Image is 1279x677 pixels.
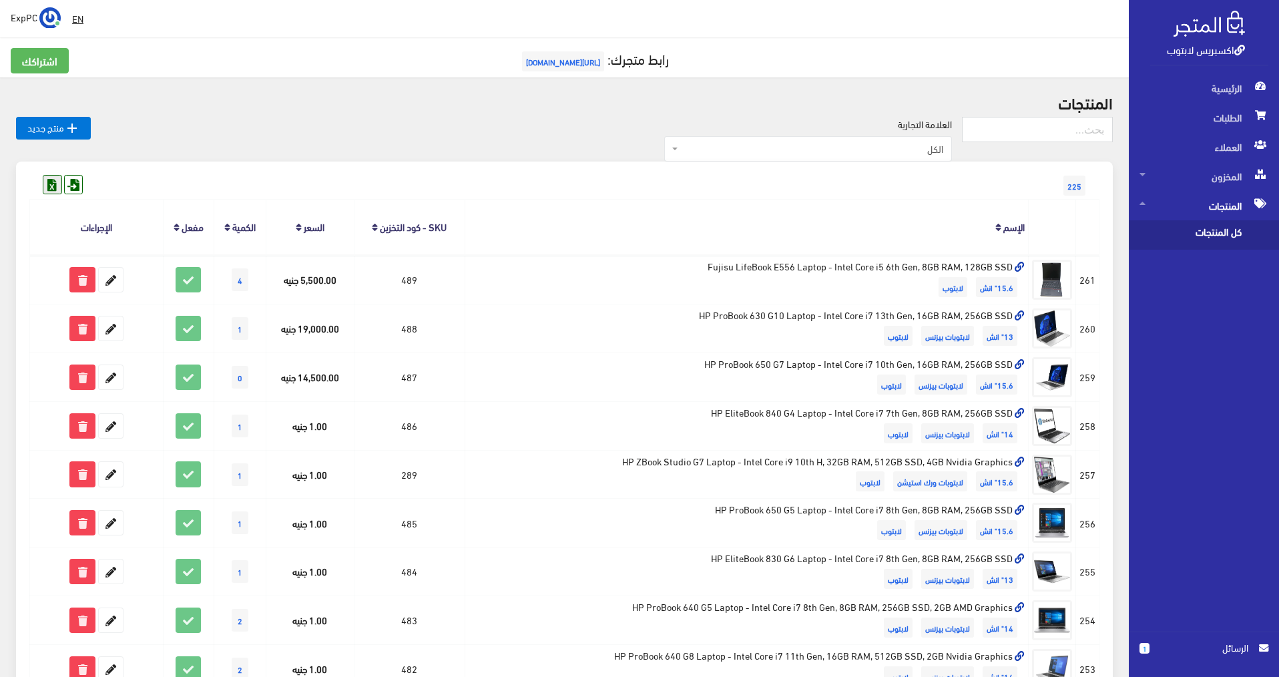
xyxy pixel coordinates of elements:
[1129,162,1279,191] a: المخزون
[939,277,967,297] span: لابتوب
[465,547,1028,596] td: HP EliteBook 830 G6 Laptop - Intel Core i7 8th Gen, 8GB RAM, 256GB SSD
[266,450,354,499] td: 1.00 جنيه
[39,7,61,29] img: ...
[962,117,1113,142] input: بحث...
[266,304,354,353] td: 19,000.00 جنيه
[16,117,91,140] a: منتج جديد
[232,366,248,389] span: 0
[354,596,465,645] td: 483
[354,499,465,547] td: 485
[983,569,1017,589] span: 13" انش
[266,596,354,645] td: 1.00 جنيه
[1076,499,1099,547] td: 256
[921,569,974,589] span: لابتوبات بيزنس
[1139,132,1268,162] span: العملاء
[266,401,354,450] td: 1.00 جنيه
[465,304,1028,353] td: HP ProBook 630 G10 Laptop - Intel Core i7 13th Gen, 16GB RAM, 256GB SSD
[1032,357,1072,397] img: hp-probook-650-g7-laptop-intel-core-i7-10th-gen-16gb-ram-256gb-ssd.jpg
[1076,353,1099,401] td: 259
[877,520,906,540] span: لابتوب
[976,520,1017,540] span: 15.6" انش
[1174,11,1245,37] img: .
[11,9,37,25] span: ExpPC
[232,511,248,534] span: 1
[1032,455,1072,495] img: hp-zbook-studio-g7-laptop-intel-core-i9-10th-h-32gb-ram-512gb-ssd-4gb-nvidia-graphics.jpg
[232,609,248,632] span: 2
[354,255,465,304] td: 489
[1139,640,1268,669] a: 1 الرسائل
[16,93,1113,111] h2: المنتجات
[72,10,83,27] u: EN
[1003,217,1025,236] a: الإسم
[232,415,248,437] span: 1
[11,7,61,28] a: ... ExpPC
[232,317,248,340] span: 1
[921,326,974,346] span: لابتوبات بيزنس
[898,117,952,132] label: العلامة التجارية
[1063,176,1085,196] span: 225
[1139,220,1241,250] span: كل المنتجات
[232,463,248,486] span: 1
[1032,406,1072,446] img: hp-elitebook-840-g4-laptop-intel-core-i7-7th-gen-8gb-ram-256gb-ssd.jpg
[354,304,465,353] td: 488
[877,375,906,395] span: لابتوب
[1129,132,1279,162] a: العملاء
[893,471,967,491] span: لابتوبات ورك استيشن
[664,136,952,162] span: الكل
[884,423,913,443] span: لابتوب
[465,401,1028,450] td: HP EliteBook 840 G4 Laptop - Intel Core i7 7th Gen, 8GB RAM, 256GB SSD
[1129,103,1279,132] a: الطلبات
[1139,191,1268,220] span: المنتجات
[266,547,354,596] td: 1.00 جنيه
[266,499,354,547] td: 1.00 جنيه
[1076,450,1099,499] td: 257
[266,353,354,401] td: 14,500.00 جنيه
[884,326,913,346] span: لابتوب
[232,560,248,583] span: 1
[1139,73,1268,103] span: الرئيسية
[465,450,1028,499] td: HP ZBook Studio G7 Laptop - Intel Core i9 10th H, 32GB RAM, 512GB SSD, 4GB Nvidia Graphics
[30,200,164,255] th: الإجراءات
[64,120,80,136] i: 
[354,401,465,450] td: 486
[983,423,1017,443] span: 14" انش
[1076,401,1099,450] td: 258
[983,618,1017,638] span: 14" انش
[354,450,465,499] td: 289
[519,46,669,71] a: رابط متجرك:[URL][DOMAIN_NAME]
[976,375,1017,395] span: 15.6" انش
[465,353,1028,401] td: HP ProBook 650 G7 Laptop - Intel Core i7 10th Gen, 16GB RAM, 256GB SSD
[856,471,884,491] span: لابتوب
[976,277,1017,297] span: 15.6" انش
[1129,191,1279,220] a: المنتجات
[1032,551,1072,592] img: hp-elitebook-830-g6-laptop-intel-core-i7-8th-gen-8gb-ram-256gb-ssd.jpg
[380,217,447,236] a: SKU - كود التخزين
[354,353,465,401] td: 487
[1032,600,1072,640] img: hp-probook-640-g5-laptop-intel-core-i7-8th-gen-8gb-ram-256gb-ssd-2gb-amd-graphics.jpg
[354,547,465,596] td: 484
[1076,304,1099,353] td: 260
[921,618,974,638] span: لابتوبات بيزنس
[1167,39,1245,59] a: اكسبريس لابتوب
[465,499,1028,547] td: HP ProBook 650 G5 Laptop - Intel Core i7 8th Gen, 8GB RAM, 256GB SSD
[232,217,256,236] a: الكمية
[1032,260,1072,300] img: fujisu-lifebook-e556-laptop-intel-core-i5-6th-gen-8gb-ram-128gb-ssd.jpg
[976,471,1017,491] span: 15.6" انش
[16,586,67,636] iframe: Drift Widget Chat Controller
[304,217,324,236] a: السعر
[67,7,89,31] a: EN
[1032,308,1072,349] img: hp-probook-630-g10-laptop-intel-core-i7-13th-gen-16gb-ram-256gb-ssd.jpg
[921,423,974,443] span: لابتوبات بيزنس
[983,326,1017,346] span: 13" انش
[1139,162,1268,191] span: المخزون
[1076,596,1099,645] td: 254
[1076,547,1099,596] td: 255
[1129,73,1279,103] a: الرئيسية
[182,217,204,236] a: مفعل
[1032,503,1072,543] img: hp-probook-650-g5-laptop-intel-core-i7-8th-gen-8gb-ram-256gb-ssd.jpg
[1139,103,1268,132] span: الطلبات
[465,596,1028,645] td: HP ProBook 640 G5 Laptop - Intel Core i7 8th Gen, 8GB RAM, 256GB SSD, 2GB AMD Graphics
[266,255,354,304] td: 5,500.00 جنيه
[681,142,943,156] span: الكل
[884,569,913,589] span: لابتوب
